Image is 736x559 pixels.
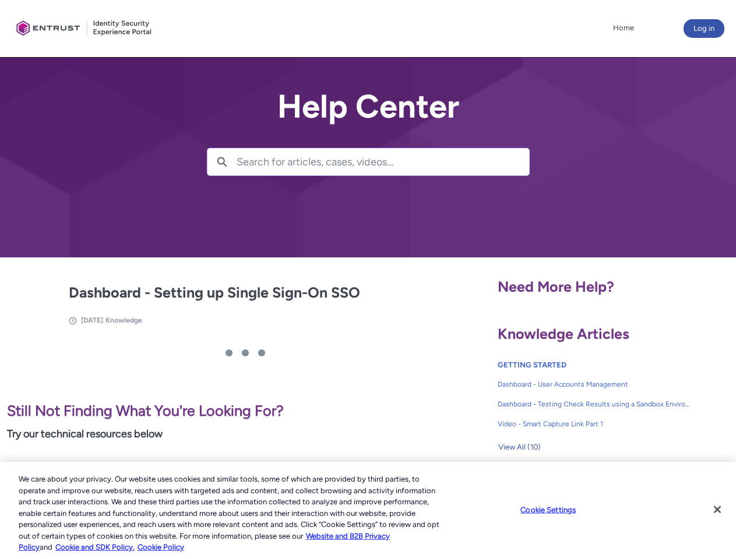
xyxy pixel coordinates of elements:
[498,325,629,342] span: Knowledge Articles
[498,379,691,390] span: Dashboard - User Accounts Management
[512,498,584,521] button: Cookie Settings
[207,148,237,175] button: Search
[138,543,184,551] a: Cookie Policy
[498,399,691,409] span: Dashboard - Testing Check Results using a Sandbox Environment
[7,426,484,442] p: Try our technical resources below
[81,316,103,324] span: [DATE]
[55,543,135,551] a: Cookie and SDK Policy.
[684,19,724,38] button: Log in
[207,89,530,125] h2: Help Center
[498,419,691,429] span: Video - Smart Capture Link Part 1
[610,19,637,37] a: Home
[498,438,541,456] span: View All (10)
[498,360,566,369] a: GETTING STARTED
[498,394,691,414] a: Dashboard - Testing Check Results using a Sandbox Environment
[498,374,691,394] a: Dashboard - User Accounts Management
[105,315,142,326] li: Knowledge
[705,497,730,522] button: Close
[498,278,614,295] span: Need More Help?
[498,438,541,457] button: View All (10)
[7,400,484,422] p: Still Not Finding What You're Looking For?
[237,148,529,175] input: Search for articles, cases, videos...
[69,282,422,304] h2: Dashboard - Setting up Single Sign-On SSO
[19,473,442,553] div: We care about your privacy. Our website uses cookies and similar tools, some of which are provide...
[498,414,691,434] a: Video - Smart Capture Link Part 1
